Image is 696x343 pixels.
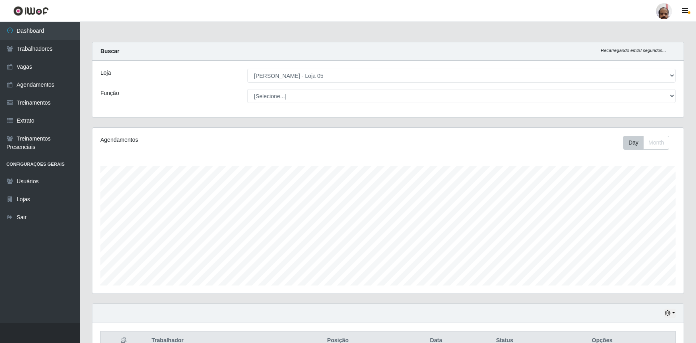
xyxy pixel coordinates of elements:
label: Loja [100,69,111,77]
div: Agendamentos [100,136,333,144]
button: Day [623,136,644,150]
img: CoreUI Logo [13,6,49,16]
button: Month [643,136,669,150]
strong: Buscar [100,48,119,54]
div: First group [623,136,669,150]
label: Função [100,89,119,97]
i: Recarregando em 28 segundos... [601,48,666,53]
div: Toolbar with button groups [623,136,676,150]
